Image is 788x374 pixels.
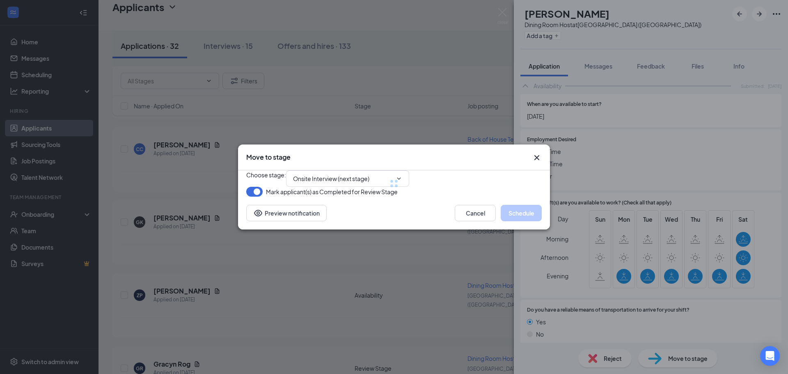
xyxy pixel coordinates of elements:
[532,153,542,163] button: Close
[246,153,291,162] h3: Move to stage
[501,205,542,221] button: Schedule
[532,153,542,163] svg: Cross
[760,346,780,366] div: Open Intercom Messenger
[253,208,263,218] svg: Eye
[246,205,327,221] button: Preview notificationEye
[455,205,496,221] button: Cancel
